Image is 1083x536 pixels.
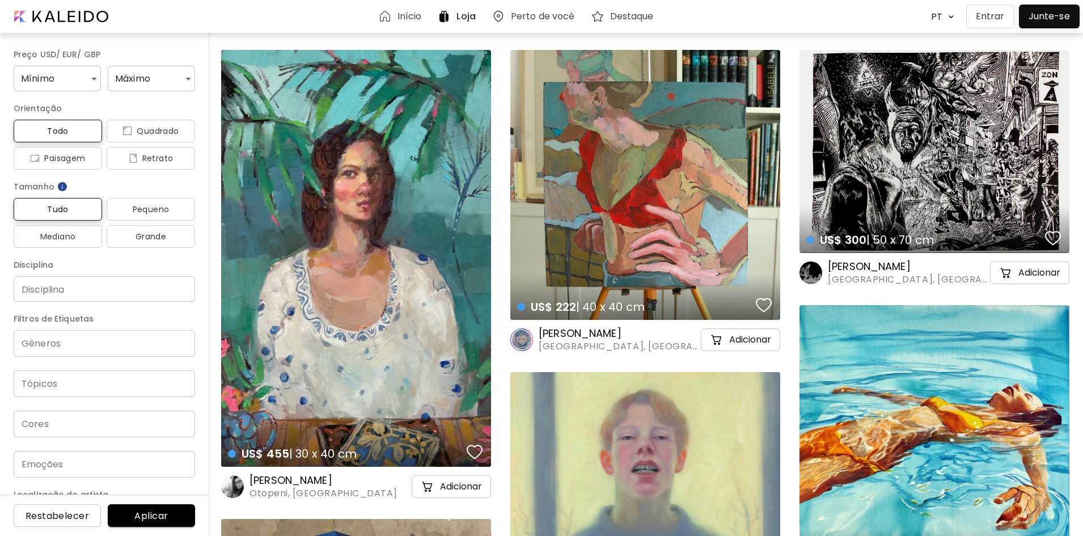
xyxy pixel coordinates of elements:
span: US$ 222 [531,299,576,315]
span: Otopeni, [GEOGRAPHIC_DATA] [249,487,397,500]
h4: | 50 x 70 cm [806,233,1042,247]
h6: Loja [456,12,475,21]
span: Todo [23,124,93,138]
button: favorites [753,294,775,316]
button: Grande [107,225,195,248]
a: Entrar [966,5,1019,28]
span: US$ 455 [242,446,289,462]
button: Aplicar [108,504,195,527]
a: [PERSON_NAME][GEOGRAPHIC_DATA], [GEOGRAPHIC_DATA]cart-iconAdicionar [799,260,1069,286]
span: Tudo [23,202,93,216]
h6: Início [397,12,422,21]
button: Entrar [966,5,1014,28]
h6: [PERSON_NAME] [828,260,988,273]
div: Mínimo [14,66,101,91]
h4: | 40 x 40 cm [517,299,752,314]
img: icon [122,126,132,136]
img: icon [30,154,40,163]
a: [PERSON_NAME][GEOGRAPHIC_DATA], [GEOGRAPHIC_DATA]cart-iconAdicionar [510,327,780,353]
button: cart-iconAdicionar [701,328,780,351]
img: info [57,181,68,192]
button: Restabelecer [14,504,101,527]
a: US$ 300| 50 x 70 cmfavoriteshttps://cdn.kaleido.art/CDN/Artwork/171422/Primary/medium.webp?update... [799,50,1069,253]
a: Início [378,10,426,23]
a: [PERSON_NAME]Otopeni, [GEOGRAPHIC_DATA]cart-iconAdicionar [221,474,491,500]
span: Pequeno [116,202,186,216]
img: arrow down [945,11,957,22]
a: Junte-se [1019,5,1080,28]
span: Restabelecer [23,510,92,522]
img: cart-icon [710,333,724,347]
div: Máximo [108,66,195,91]
h6: Filtros de Etiquetas [14,312,195,326]
a: Perto de você [492,10,579,23]
button: iconPaisagem [14,147,102,170]
button: cart-iconAdicionar [412,475,491,498]
h6: Tamanho [14,180,195,193]
a: US$ 455| 30 x 40 cmfavoriteshttps://cdn.kaleido.art/CDN/Artwork/172053/Primary/medium.webp?update... [221,50,491,467]
h6: Localização do artista [14,488,195,501]
img: cart-icon [999,266,1013,280]
h5: Adicionar [1018,267,1060,278]
a: Loja [437,10,480,23]
button: iconQuadrado [107,120,195,142]
h6: Preço USD/ EUR/ GBP [14,48,195,61]
span: Retrato [116,151,186,165]
span: Grande [116,230,186,243]
div: PT [925,7,945,27]
button: iconRetrato [107,147,195,170]
h4: | 30 x 40 cm [228,446,463,461]
h5: Adicionar [729,334,771,345]
span: Aplicar [117,510,186,522]
button: cart-iconAdicionar [990,261,1069,284]
a: Destaque [591,10,658,23]
h6: [PERSON_NAME] [249,474,397,487]
span: Quadrado [116,124,186,138]
span: [GEOGRAPHIC_DATA], [GEOGRAPHIC_DATA] [539,340,699,353]
h6: Destaque [610,12,654,21]
span: Paisagem [23,151,93,165]
button: favorites [464,441,485,463]
button: favorites [1042,227,1064,250]
span: [GEOGRAPHIC_DATA], [GEOGRAPHIC_DATA] [828,273,988,286]
h6: Disciplina [14,258,195,272]
img: icon [129,154,138,163]
h6: Perto de você [511,12,575,21]
h5: Adicionar [440,481,482,492]
button: Todo [14,120,102,142]
p: Entrar [976,10,1005,23]
span: Mediano [23,230,93,243]
h6: [PERSON_NAME] [539,327,699,340]
button: Mediano [14,225,102,248]
img: cart-icon [421,480,434,493]
span: US$ 300 [820,232,866,248]
h6: Orientação [14,102,195,115]
button: Pequeno [107,198,195,221]
a: US$ 222| 40 x 40 cmfavoriteshttps://cdn.kaleido.art/CDN/Artwork/169904/Primary/medium.webp?update... [510,50,780,320]
button: Tudo [14,198,102,221]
